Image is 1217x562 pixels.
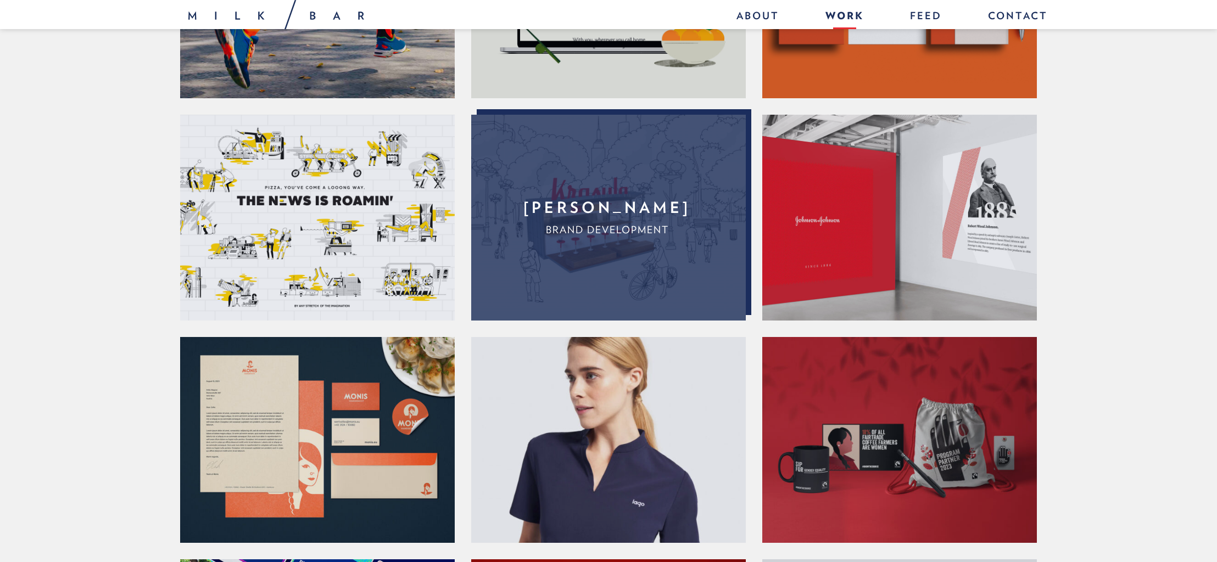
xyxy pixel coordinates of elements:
[725,5,790,29] a: About
[546,224,669,235] span: Brand Development
[899,5,953,29] a: Feed
[977,5,1048,29] a: Contact
[471,115,744,321] a: [PERSON_NAME]Brand Development
[814,5,875,29] a: Work
[521,197,694,218] h2: [PERSON_NAME]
